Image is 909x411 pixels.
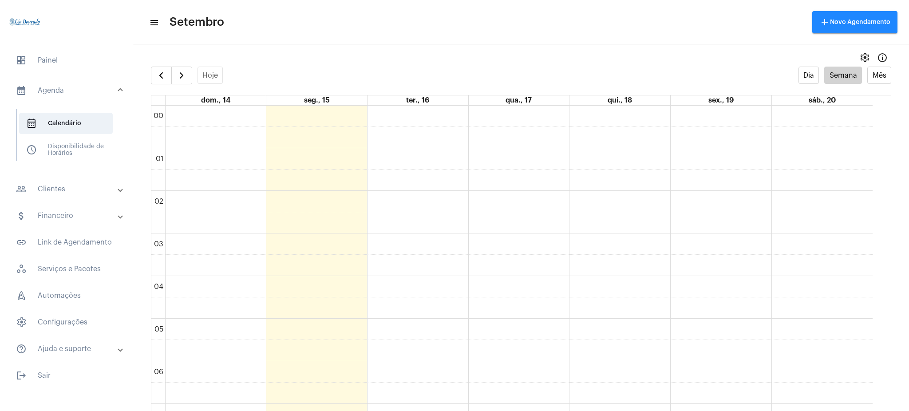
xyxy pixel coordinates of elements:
[199,95,232,105] a: 14 de setembro de 2025
[154,155,165,163] div: 01
[16,184,27,194] mat-icon: sidenav icon
[16,237,27,248] mat-icon: sidenav icon
[877,52,888,63] mat-icon: Info
[302,95,332,105] a: 15 de setembro de 2025
[5,76,133,105] mat-expansion-panel-header: sidenav iconAgenda
[807,95,838,105] a: 20 de setembro de 2025
[812,11,897,33] button: Novo Agendamento
[9,365,124,386] span: Sair
[16,344,27,354] mat-icon: sidenav icon
[798,67,819,84] button: Dia
[504,95,534,105] a: 17 de setembro de 2025
[16,344,119,354] mat-panel-title: Ajuda e suporte
[856,49,873,67] button: settings
[7,4,43,40] img: 4c910ca3-f26c-c648-53c7-1a2041c6e520.jpg
[5,105,133,173] div: sidenav iconAgenda
[149,17,158,28] mat-icon: sidenav icon
[873,49,891,67] button: Info
[404,95,431,105] a: 16 de setembro de 2025
[152,240,165,248] div: 03
[171,67,192,84] button: Próximo Semana
[9,258,124,280] span: Serviços e Pacotes
[26,145,37,155] span: sidenav icon
[153,198,165,205] div: 02
[16,55,27,66] span: sidenav icon
[151,67,172,84] button: Semana Anterior
[819,17,830,28] mat-icon: add
[707,95,735,105] a: 19 de setembro de 2025
[152,283,165,291] div: 04
[16,317,27,328] span: sidenav icon
[153,325,165,333] div: 05
[867,67,891,84] button: Mês
[16,290,27,301] span: sidenav icon
[5,178,133,200] mat-expansion-panel-header: sidenav iconClientes
[606,95,634,105] a: 18 de setembro de 2025
[859,52,870,63] span: settings
[198,67,223,84] button: Hoje
[16,85,119,96] mat-panel-title: Agenda
[9,312,124,333] span: Configurações
[9,232,124,253] span: Link de Agendamento
[16,210,119,221] mat-panel-title: Financeiro
[152,368,165,376] div: 06
[16,210,27,221] mat-icon: sidenav icon
[170,15,224,29] span: Setembro
[16,264,27,274] span: sidenav icon
[19,113,113,134] span: Calendário
[5,338,133,360] mat-expansion-panel-header: sidenav iconAjuda e suporte
[16,184,119,194] mat-panel-title: Clientes
[5,205,133,226] mat-expansion-panel-header: sidenav iconFinanceiro
[819,19,890,25] span: Novo Agendamento
[9,285,124,306] span: Automações
[824,67,862,84] button: Semana
[19,139,113,161] span: Disponibilidade de Horários
[26,118,37,129] span: sidenav icon
[9,50,124,71] span: Painel
[16,370,27,381] mat-icon: sidenav icon
[152,112,165,120] div: 00
[16,85,27,96] mat-icon: sidenav icon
